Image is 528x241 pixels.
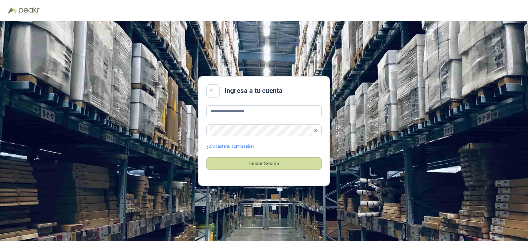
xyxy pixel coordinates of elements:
span: eye-invisible [314,128,318,132]
h2: Ingresa a tu cuenta [225,86,282,96]
a: ¿Olvidaste tu contraseña? [206,143,254,150]
img: Logo [8,7,17,14]
img: Peakr [18,7,40,14]
button: Iniciar Sesión [206,157,322,170]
